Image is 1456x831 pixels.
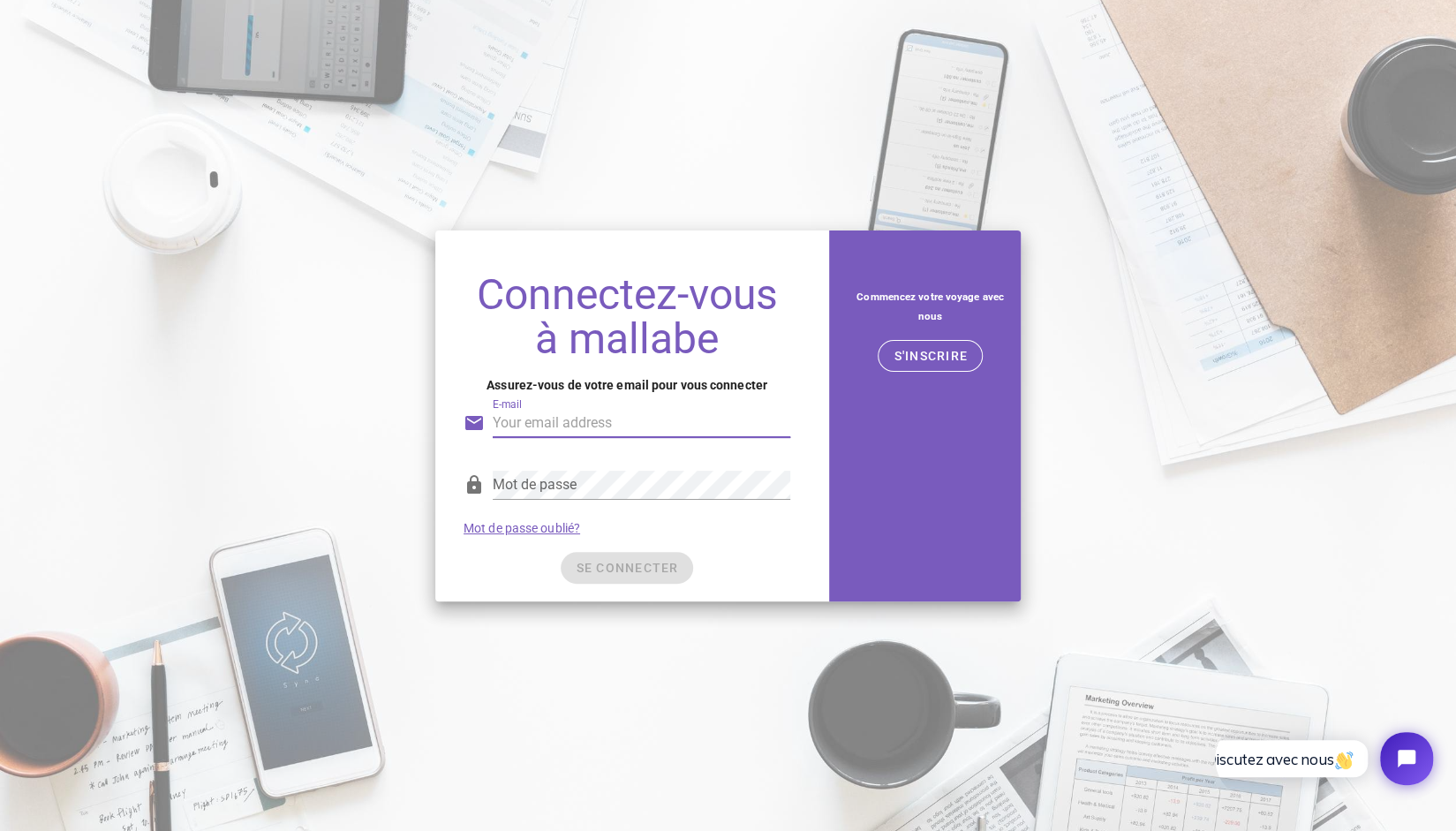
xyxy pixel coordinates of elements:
button: S'INSCRIRE [878,340,983,372]
font: Connectez-vous à mallabe [476,269,777,364]
font: Assurez-vous de votre email pour vous connecter [487,378,767,392]
font: S'INSCRIRE [894,349,968,363]
input: Your email address [493,409,790,437]
font: Commencez votre voyage avec nous [856,291,1004,322]
button: Ouvrir le widget de discussion [165,15,218,68]
a: Mot de passe oublié? [464,521,580,535]
iframe: Tidio Chat [1215,717,1448,800]
img: 👋 [120,34,138,52]
font: E-mail [493,398,522,411]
